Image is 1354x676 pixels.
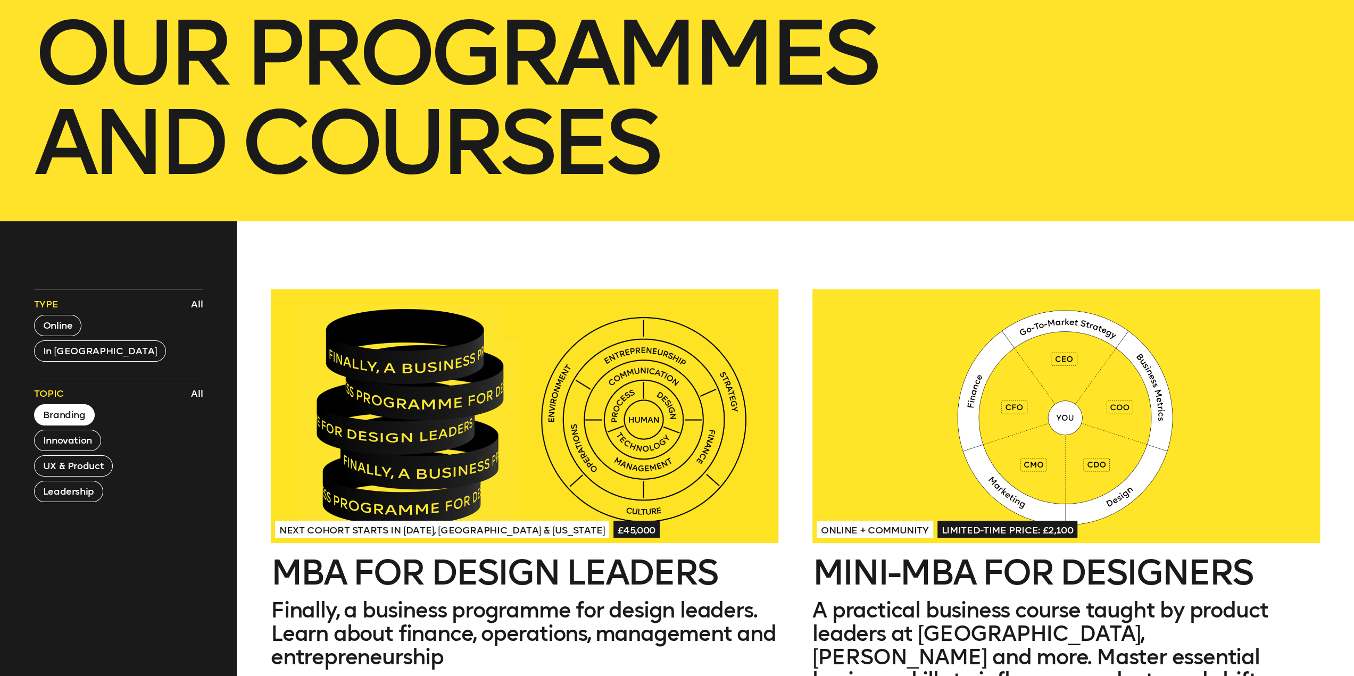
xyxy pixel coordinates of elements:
h2: Mini-MBA for Designers [812,556,1320,590]
button: All [188,385,206,403]
button: UX & Product [34,455,113,477]
span: Limited-time price: £2,100 [937,521,1078,538]
h1: our Programmes and courses [34,9,1320,187]
span: Type [34,298,59,311]
button: Branding [34,404,95,425]
button: Innovation [34,430,101,451]
span: Topic [34,387,64,400]
button: All [188,295,206,313]
span: Online + Community [817,521,933,538]
span: £45,000 [613,521,660,538]
h2: MBA for Design Leaders [271,556,778,590]
span: Next Cohort Starts in [DATE], [GEOGRAPHIC_DATA] & [US_STATE] [275,521,609,538]
p: Finally, a business programme for design leaders. Learn about finance, operations, management and... [271,598,778,669]
button: Online [34,315,82,336]
button: In [GEOGRAPHIC_DATA] [34,340,167,362]
button: Leadership [34,481,103,502]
